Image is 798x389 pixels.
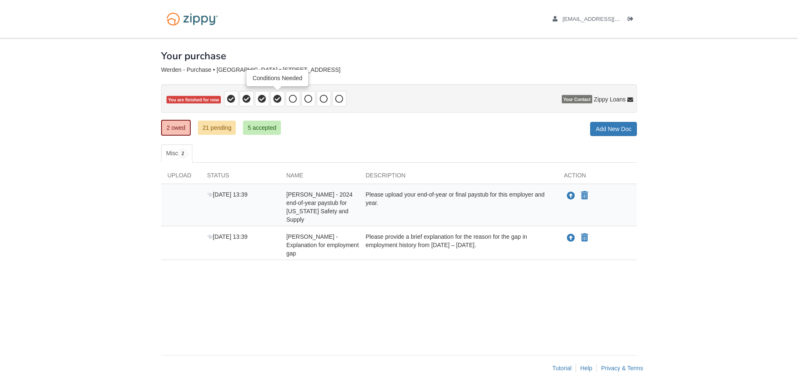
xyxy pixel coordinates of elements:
span: You are finished for now [167,96,221,104]
h1: Your purchase [161,51,226,61]
div: Conditions Needed [247,70,308,86]
button: Upload Ryan Werden - 2024 end-of-year paystub for Indiana Safety and Supply [566,190,576,201]
a: edit profile [553,16,658,24]
a: Log out [628,16,637,24]
div: Description [359,171,558,184]
span: [PERSON_NAME] - 2024 end-of-year paystub for [US_STATE] Safety and Supply [286,191,353,223]
button: Upload Ryan Werden - Explanation for employment gap [566,232,576,243]
a: Add New Doc [590,122,637,136]
a: 5 accepted [243,121,281,135]
div: Upload [161,171,201,184]
span: rwerden21@gmail.com [563,16,658,22]
div: Action [558,171,637,184]
div: Werden - Purchase • [GEOGRAPHIC_DATA] • [STREET_ADDRESS] [161,66,637,73]
div: Please provide a brief explanation for the reason for the gap in employment history from [DATE] –... [359,232,558,258]
span: Zippy Loans [594,95,626,104]
button: Declare Ryan Werden - 2024 end-of-year paystub for Indiana Safety and Supply not applicable [580,191,589,201]
a: Tutorial [552,365,571,371]
a: Privacy & Terms [601,365,643,371]
a: Help [580,365,592,371]
span: 2 [178,149,188,158]
a: Misc [161,144,192,163]
div: Status [201,171,280,184]
span: [PERSON_NAME] - Explanation for employment gap [286,233,359,257]
div: Name [280,171,359,184]
img: Logo [161,8,223,30]
span: Your Contact [562,95,592,104]
a: 2 owed [161,120,191,136]
span: [DATE] 13:39 [207,191,247,198]
div: Please upload your end-of-year or final paystub for this employer and year. [359,190,558,224]
button: Declare Ryan Werden - Explanation for employment gap not applicable [580,233,589,243]
span: [DATE] 13:39 [207,233,247,240]
a: 21 pending [198,121,236,135]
